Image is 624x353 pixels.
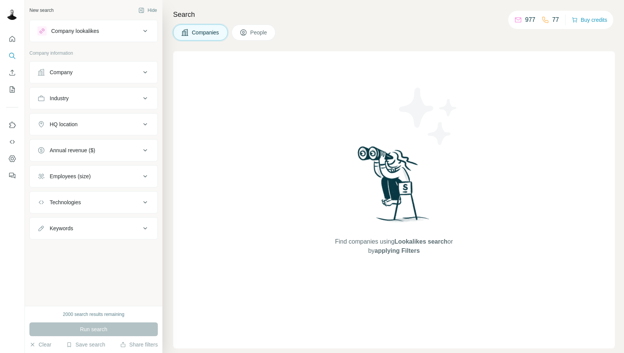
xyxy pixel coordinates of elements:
div: New search [29,7,53,14]
img: Avatar [6,8,18,20]
span: People [250,29,268,36]
button: Employees (size) [30,167,157,185]
p: Company information [29,50,158,57]
button: Clear [29,341,51,348]
img: Surfe Illustration - Woman searching with binoculars [354,144,434,229]
button: Technologies [30,193,157,211]
button: Use Surfe on LinkedIn [6,118,18,132]
h4: Search [173,9,615,20]
button: Dashboard [6,152,18,166]
p: 977 [525,15,535,24]
div: Technologies [50,198,81,206]
button: Use Surfe API [6,135,18,149]
button: Company lookalikes [30,22,157,40]
button: Enrich CSV [6,66,18,80]
button: HQ location [30,115,157,133]
button: My lists [6,83,18,96]
button: Company [30,63,157,81]
span: Companies [192,29,220,36]
button: Quick start [6,32,18,46]
button: Keywords [30,219,157,238]
span: applying Filters [374,247,420,254]
button: Industry [30,89,157,107]
button: Hide [133,5,162,16]
button: Buy credits [572,15,607,25]
div: Industry [50,94,69,102]
button: Annual revenue ($) [30,141,157,159]
div: Annual revenue ($) [50,146,95,154]
button: Feedback [6,169,18,182]
div: 2000 search results remaining [63,311,125,318]
img: Surfe Illustration - Stars [394,82,463,151]
button: Search [6,49,18,63]
span: Lookalikes search [394,238,447,245]
button: Share filters [120,341,158,348]
span: Find companies using or by [333,237,455,255]
div: Keywords [50,224,73,232]
div: Employees (size) [50,172,91,180]
div: Company [50,68,73,76]
p: 77 [552,15,559,24]
div: Company lookalikes [51,27,99,35]
button: Save search [66,341,105,348]
div: HQ location [50,120,78,128]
